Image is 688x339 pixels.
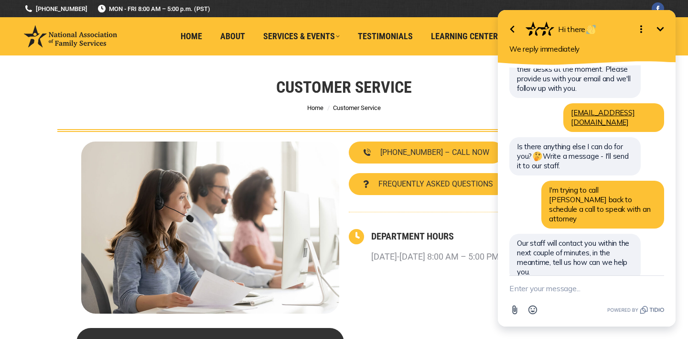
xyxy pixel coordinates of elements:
img: National Association of Family Services [24,25,117,47]
span: Learning Center [431,31,498,42]
span: Services & Events [263,31,340,42]
span: Testimonials [358,31,413,42]
h1: Customer Service [276,77,412,98]
span: Hi there [73,24,111,34]
a: [PHONE_NUMBER] [24,4,87,13]
span: Sorry, our agents are away from their desks at the moment. Please provide us with your email and ... [32,55,145,93]
img: 🤔 [47,152,57,161]
span: Customer Service [333,104,381,111]
a: DEPARTMENT HOURS [371,230,454,242]
img: 👋 [101,25,110,34]
span: About [220,31,245,42]
button: Open options [146,20,165,39]
a: FREQUENTLY ASKED QUESTIONS [349,173,507,195]
p: [DATE]-[DATE] 8:00 AM – 5:00 PM (PST) [371,248,523,265]
button: Attach file button [20,301,38,319]
a: [PHONE_NUMBER] – CALL NOW [349,142,504,164]
span: Is there anything else I can do for you? Write a message - I'll send it to our staff. [32,142,143,170]
a: About [214,27,252,45]
span: FREQUENTLY ASKED QUESTIONS [378,180,493,188]
a: Home [174,27,209,45]
a: Powered by Tidio. [122,304,179,316]
span: [PHONE_NUMBER] – CALL NOW [380,149,489,156]
span: I'm trying to call [PERSON_NAME] back to schedule a call to speak with an attorney [64,186,165,223]
button: Open Emoji picker [38,301,56,319]
a: Testimonials [351,27,419,45]
span: MON - FRI 8:00 AM – 5:00 p.m. (PST) [97,4,210,13]
a: Home [307,104,323,111]
a: [EMAIL_ADDRESS][DOMAIN_NAME] [86,108,149,127]
button: Minimize [165,20,184,39]
textarea: New message [24,276,179,301]
span: Our staff will contact you within the next couple of minutes, in the meantime, tell us how can we... [32,239,144,276]
img: Contact National Association of Family Services [81,142,339,314]
a: Learning Center [424,27,505,45]
span: We reply immediately [24,44,94,54]
span: Home [181,31,202,42]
